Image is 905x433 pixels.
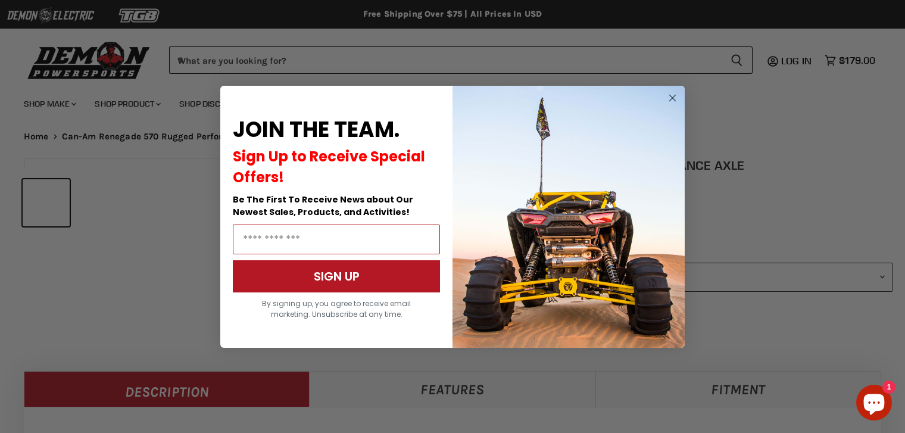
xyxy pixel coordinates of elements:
[233,147,425,187] span: Sign Up to Receive Special Offers!
[233,260,440,292] button: SIGN UP
[453,86,685,348] img: a9095488-b6e7-41ba-879d-588abfab540b.jpeg
[262,298,411,319] span: By signing up, you agree to receive email marketing. Unsubscribe at any time.
[233,114,400,145] span: JOIN THE TEAM.
[665,91,680,105] button: Close dialog
[853,385,895,423] inbox-online-store-chat: Shopify online store chat
[233,194,413,218] span: Be The First To Receive News about Our Newest Sales, Products, and Activities!
[233,225,440,254] input: Email Address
